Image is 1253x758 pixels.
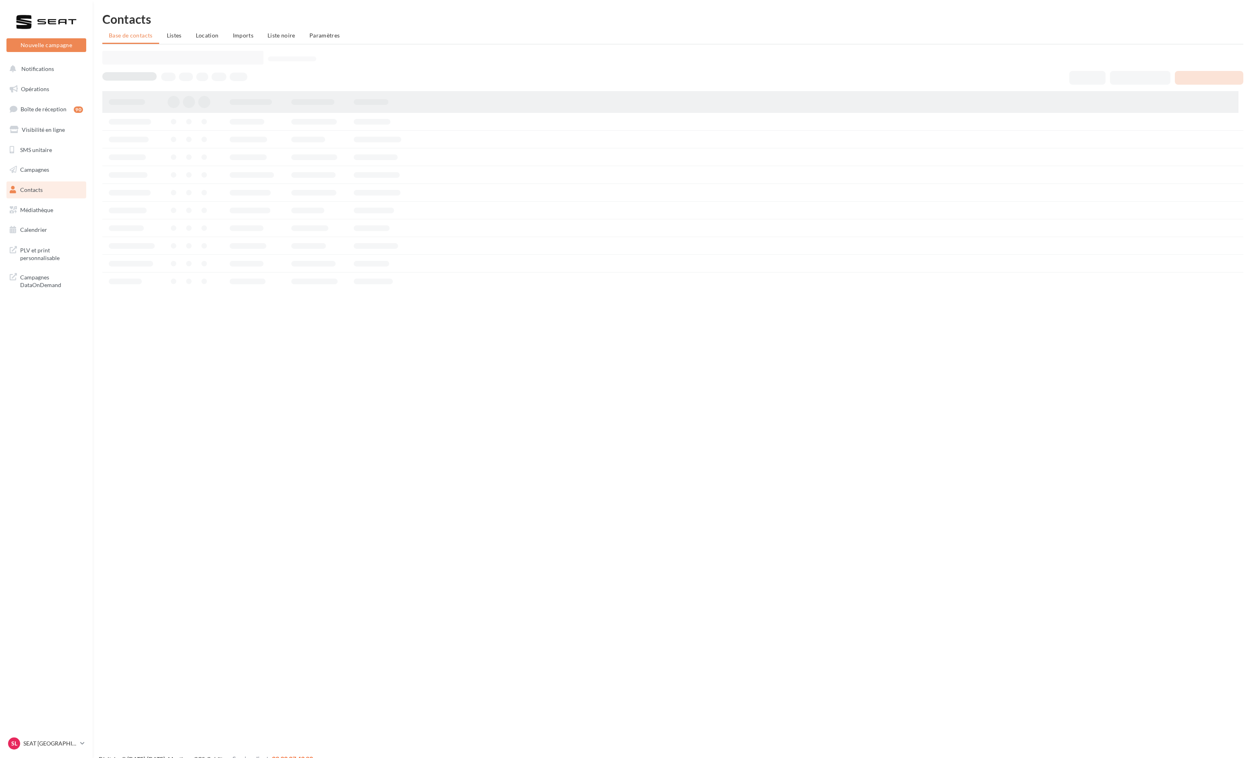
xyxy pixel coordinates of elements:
[23,739,77,748] p: SEAT [GEOGRAPHIC_DATA]
[167,32,182,39] span: Listes
[5,60,85,77] button: Notifications
[5,202,88,219] a: Médiathèque
[5,121,88,138] a: Visibilité en ligne
[22,126,65,133] span: Visibilité en ligne
[268,32,295,39] span: Liste noire
[6,736,86,751] a: SL SEAT [GEOGRAPHIC_DATA]
[20,245,83,262] span: PLV et print personnalisable
[6,38,86,52] button: Nouvelle campagne
[21,106,66,112] span: Boîte de réception
[20,272,83,289] span: Campagnes DataOnDemand
[309,32,340,39] span: Paramètres
[21,85,49,92] span: Opérations
[5,269,88,292] a: Campagnes DataOnDemand
[20,166,49,173] span: Campagnes
[5,181,88,198] a: Contacts
[5,221,88,238] a: Calendrier
[5,242,88,265] a: PLV et print personnalisable
[11,739,17,748] span: SL
[5,81,88,98] a: Opérations
[5,100,88,118] a: Boîte de réception90
[102,13,1243,25] h1: Contacts
[5,161,88,178] a: Campagnes
[20,206,53,213] span: Médiathèque
[74,106,83,113] div: 90
[233,32,253,39] span: Imports
[20,146,52,153] span: SMS unitaire
[21,65,54,72] span: Notifications
[20,226,47,233] span: Calendrier
[20,186,43,193] span: Contacts
[196,32,219,39] span: Location
[5,142,88,158] a: SMS unitaire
